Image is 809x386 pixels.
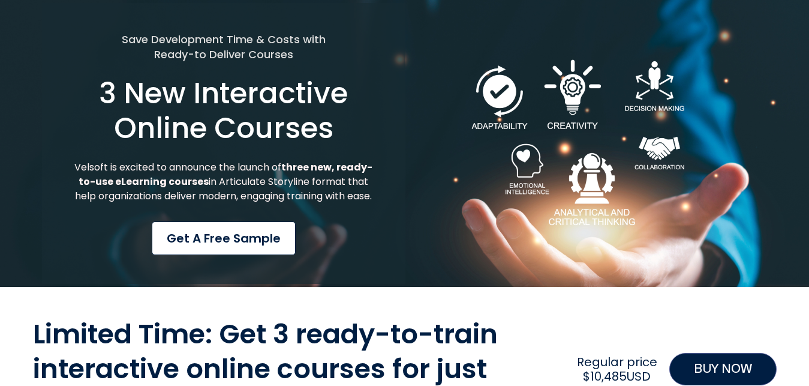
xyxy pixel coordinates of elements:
a: Get a Free Sample [152,222,296,255]
strong: three new, ready-to-use eLearning courses [79,160,372,188]
span: BUY NOW [694,360,752,379]
h1: 3 New Interactive Online Courses [71,76,377,145]
h5: Save Development Time & Costs with Ready-to Deliver Courses [71,32,377,62]
a: BUY NOW [669,353,777,385]
h2: Regular price $10,485USD [571,355,663,384]
p: Velsoft is excited to announce the launch of in Articulate Storyline format that help organizatio... [71,160,377,204]
span: Get a Free Sample [167,229,281,247]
